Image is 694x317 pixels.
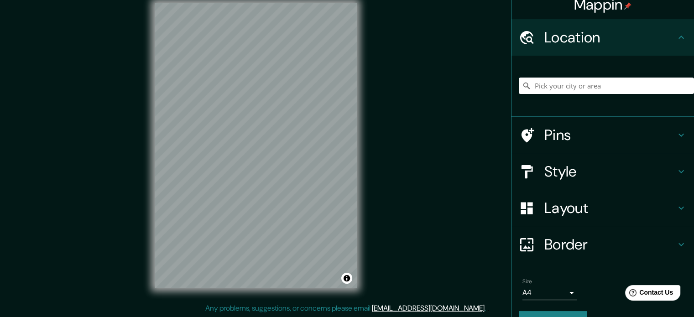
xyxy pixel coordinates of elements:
iframe: Help widget launcher [613,281,684,307]
div: Layout [511,190,694,226]
h4: Location [544,28,676,47]
div: Border [511,226,694,263]
input: Pick your city or area [519,78,694,94]
h4: Pins [544,126,676,144]
button: Toggle attribution [341,273,352,284]
div: Style [511,153,694,190]
label: Size [522,278,532,286]
p: Any problems, suggestions, or concerns please email . [205,303,486,314]
a: [EMAIL_ADDRESS][DOMAIN_NAME] [372,303,485,313]
div: . [486,303,487,314]
div: Location [511,19,694,56]
h4: Layout [544,199,676,217]
h4: Style [544,162,676,181]
div: . [487,303,489,314]
div: A4 [522,286,577,300]
div: Pins [511,117,694,153]
h4: Border [544,235,676,254]
img: pin-icon.png [624,2,631,10]
canvas: Map [155,3,357,288]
